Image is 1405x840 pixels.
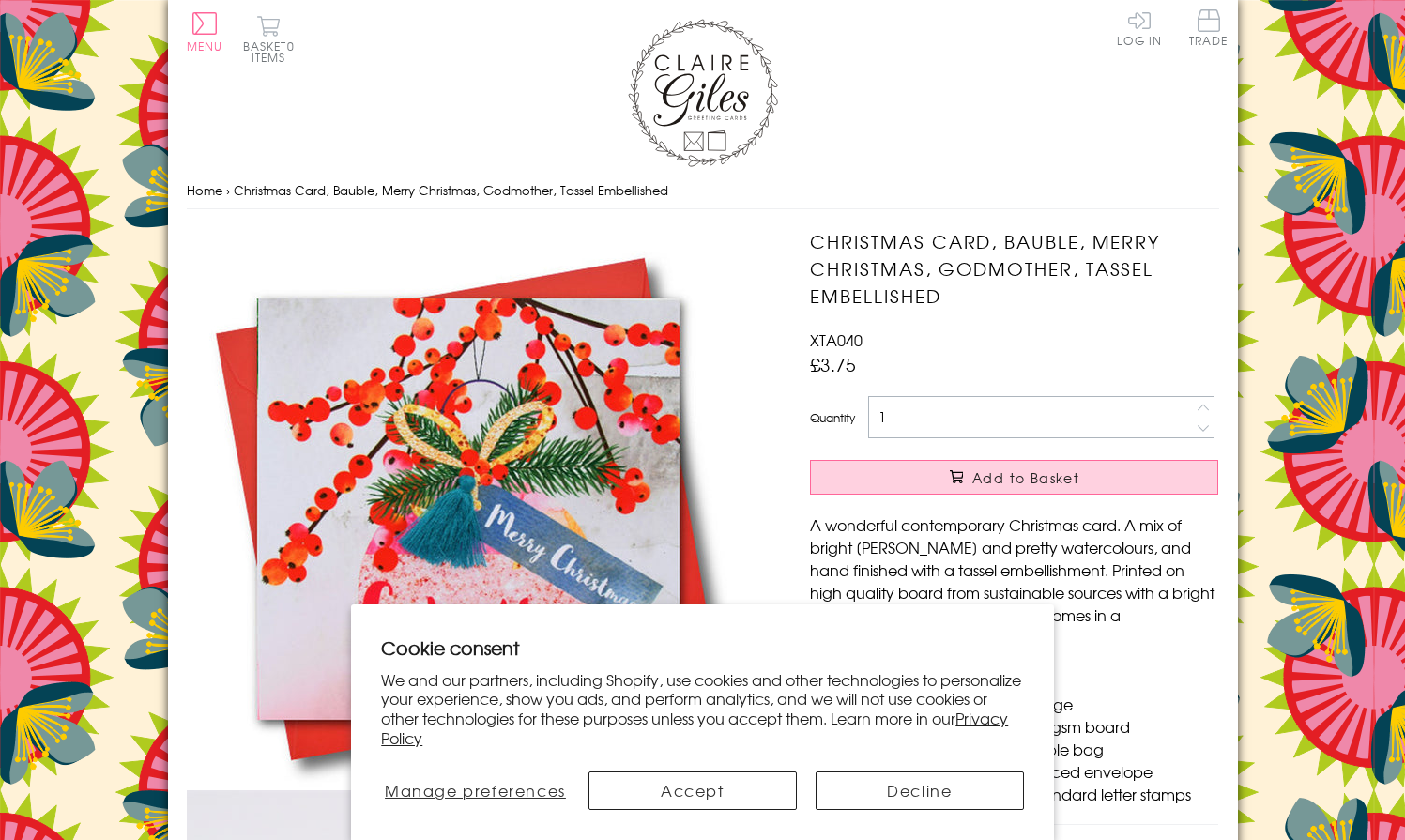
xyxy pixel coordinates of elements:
span: 0 items [252,38,295,66]
button: Manage preferences [381,771,569,810]
button: Basket0 items [243,15,295,63]
a: Home [187,181,222,199]
button: Menu [187,12,223,52]
span: XTA040 [810,328,863,351]
span: Menu [187,38,223,54]
span: › [226,181,230,199]
button: Add to Basket [810,460,1218,495]
span: Christmas Card, Bauble, Merry Christmas, Godmother, Tassel Embellished [234,181,668,199]
a: Trade [1189,9,1229,50]
span: Add to Basket [972,468,1079,487]
img: Claire Giles Greetings Cards [628,19,778,167]
a: Log In [1117,9,1162,46]
nav: breadcrumbs [187,172,1219,210]
span: £3.75 [810,351,856,377]
button: Decline [816,771,1024,810]
h2: Cookie consent [381,634,1024,661]
p: We and our partners, including Shopify, use cookies and other technologies to personalize your ex... [381,670,1024,748]
p: A wonderful contemporary Christmas card. A mix of bright [PERSON_NAME] and pretty watercolours, a... [810,513,1218,649]
span: Trade [1189,9,1229,46]
h1: Christmas Card, Bauble, Merry Christmas, Godmother, Tassel Embellished [810,228,1218,309]
a: Privacy Policy [381,707,1008,749]
span: Manage preferences [385,779,566,802]
button: Accept [588,771,797,810]
img: Christmas Card, Bauble, Merry Christmas, Godmother, Tassel Embellished [187,228,750,790]
label: Quantity [810,409,855,426]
